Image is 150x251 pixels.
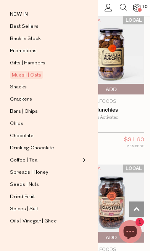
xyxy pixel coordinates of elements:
a: Coffee | Tea [10,155,80,165]
a: Crackers [10,94,80,104]
a: Spices | Salt [10,204,80,214]
a: Oils | Vinegar | Ghee [10,216,80,226]
a: Drinking Chocolate [10,143,80,153]
span: Spreads | Honey [10,168,48,177]
a: Snacks [10,82,80,92]
span: Oils | Vinegar | Ghee [10,217,57,226]
a: Gifts | Hampers [10,58,80,68]
a: Dried Fruit [10,192,80,201]
span: Coffee | Tea [10,156,37,165]
span: Gifts | Hampers [10,59,45,68]
a: Spreads | Honey [10,168,80,177]
a: Promotions [10,46,80,56]
span: Drinking Chocolate [10,144,54,153]
a: Chips [10,119,80,128]
span: Chips [10,119,23,128]
span: Bars | Chips [10,107,38,116]
span: Best Sellers [10,22,39,31]
span: Muesli | Oats [10,71,43,79]
a: Chocolate [10,131,80,141]
a: Best Sellers [10,22,80,31]
span: Seeds | Nuts [10,180,39,189]
span: Snacks [10,83,27,92]
a: Muesli | Oats [10,70,80,80]
a: Back In Stock [10,34,80,43]
span: Spices | Salt [10,205,38,214]
span: Chocolate [10,131,34,141]
span: Dried Fruit [10,192,35,201]
a: Seeds | Nuts [10,180,80,189]
a: Bars | Chips [10,107,80,116]
span: Crackers [10,95,32,104]
button: Expand/Collapse Coffee | Tea [81,155,86,165]
a: NEW IN [10,10,80,19]
span: NEW IN [10,10,28,19]
span: Back In Stock [10,34,41,43]
span: Promotions [10,46,37,56]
